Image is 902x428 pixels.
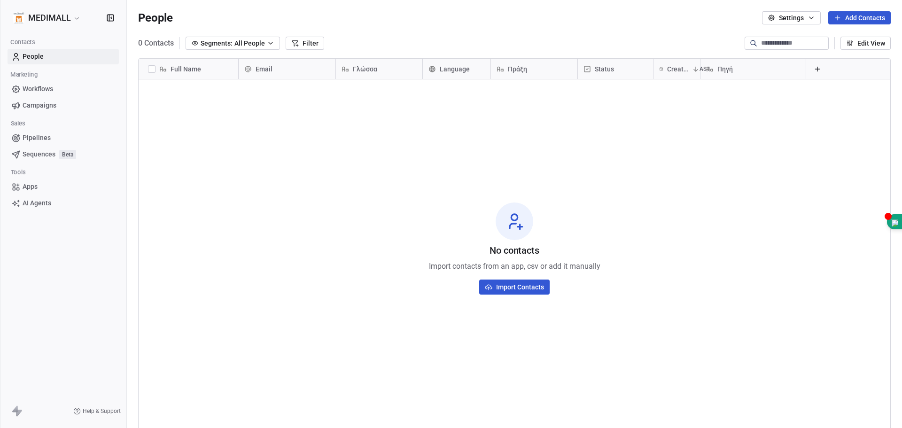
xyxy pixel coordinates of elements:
[73,407,121,415] a: Help & Support
[23,133,51,143] span: Pipelines
[595,64,614,74] span: Status
[139,79,239,413] div: grid
[840,37,891,50] button: Edit View
[429,261,600,272] span: Import contacts from an app, csv or add it manually
[239,79,891,413] div: grid
[286,37,324,50] button: Filter
[353,64,377,74] span: Γλώσσα
[336,59,422,79] div: Γλώσσα
[491,59,577,79] div: Πράξη
[83,407,121,415] span: Help & Support
[11,10,83,26] button: MEDIMALL
[8,81,119,97] a: Workflows
[6,35,39,49] span: Contacts
[28,12,71,24] span: MEDIMALL
[6,68,42,82] span: Marketing
[479,280,550,295] button: Import Contacts
[23,84,53,94] span: Workflows
[239,59,335,79] div: Email
[717,64,733,74] span: Πηγή
[8,98,119,113] a: Campaigns
[139,59,238,79] div: Full Name
[7,117,29,131] span: Sales
[7,165,30,179] span: Tools
[762,11,821,24] button: Settings
[234,39,265,48] span: All People
[490,244,539,257] span: No contacts
[171,64,201,74] span: Full Name
[138,38,174,49] span: 0 Contacts
[653,59,700,79] div: Created DateAST
[256,64,272,74] span: Email
[23,182,38,192] span: Apps
[23,101,56,110] span: Campaigns
[700,59,806,79] div: Πηγή
[423,59,490,79] div: Language
[8,179,119,195] a: Apps
[8,130,119,146] a: Pipelines
[8,147,119,162] a: SequencesBeta
[13,12,24,23] img: Medimall%20logo%20(2).1.jpg
[440,64,470,74] span: Language
[578,59,653,79] div: Status
[138,11,173,25] span: People
[201,39,233,48] span: Segments:
[508,64,527,74] span: Πράξη
[23,198,51,208] span: AI Agents
[8,195,119,211] a: AI Agents
[479,276,550,295] a: Import Contacts
[23,149,55,159] span: Sequences
[23,52,44,62] span: People
[828,11,891,24] button: Add Contacts
[667,64,690,74] span: Created Date
[59,150,76,159] span: Beta
[8,49,119,64] a: People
